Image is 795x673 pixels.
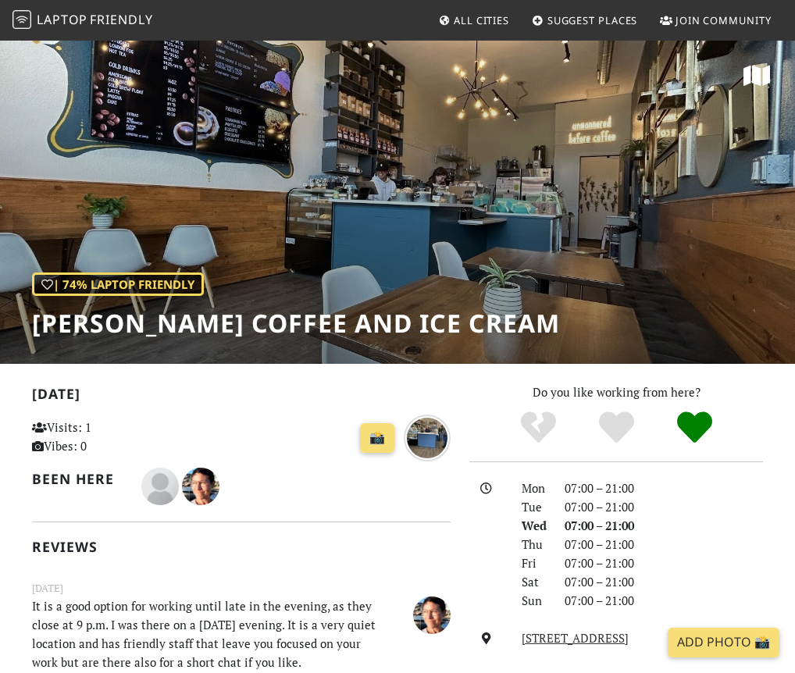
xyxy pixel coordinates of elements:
[182,468,219,505] img: 5198-yuliana.jpg
[547,13,638,27] span: Suggest Places
[32,471,123,487] h2: Been here
[32,418,159,455] p: Visits: 1 Vibes: 0
[37,11,87,28] span: Laptop
[32,539,451,555] h2: Reviews
[512,572,556,591] div: Sat
[360,423,394,453] a: 📸
[90,11,152,28] span: Friendly
[404,415,451,461] img: about 1 month ago
[555,535,772,554] div: 07:00 – 21:00
[141,476,182,492] span: Sean Moore
[512,497,556,516] div: Tue
[512,554,556,572] div: Fri
[512,535,556,554] div: Thu
[23,580,460,596] small: [DATE]
[432,6,515,34] a: All Cities
[32,308,560,338] h1: [PERSON_NAME] Coffee and Ice Cream
[512,479,556,497] div: Mon
[555,554,772,572] div: 07:00 – 21:00
[555,516,772,535] div: 07:00 – 21:00
[512,516,556,535] div: Wed
[555,479,772,497] div: 07:00 – 21:00
[413,606,451,621] span: Yuliana Leon Lopez
[499,410,577,445] div: No
[12,10,31,29] img: LaptopFriendly
[555,591,772,610] div: 07:00 – 21:00
[469,383,763,401] p: Do you like working from here?
[32,272,204,296] div: | 74% Laptop Friendly
[12,7,153,34] a: LaptopFriendly LaptopFriendly
[555,497,772,516] div: 07:00 – 21:00
[577,410,655,445] div: Yes
[555,572,772,591] div: 07:00 – 21:00
[654,6,778,34] a: Join Community
[182,476,219,492] span: Yuliana Leon Lopez
[668,628,779,657] a: Add Photo 📸
[413,596,451,634] img: 5198-yuliana.jpg
[655,410,733,445] div: Definitely!
[141,468,179,505] img: blank-535327c66bd565773addf3077783bbfce4b00ec00e9fd257753287c682c7fa38.png
[454,13,509,27] span: All Cities
[526,6,644,34] a: Suggest Places
[676,13,772,27] span: Join Community
[404,428,451,443] a: about 1 month ago
[522,630,629,646] a: [STREET_ADDRESS]
[23,596,387,671] p: It is a good option for working until late in the evening, as they close at 9 p.m. I was there on...
[512,591,556,610] div: Sun
[32,386,451,408] h2: [DATE]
